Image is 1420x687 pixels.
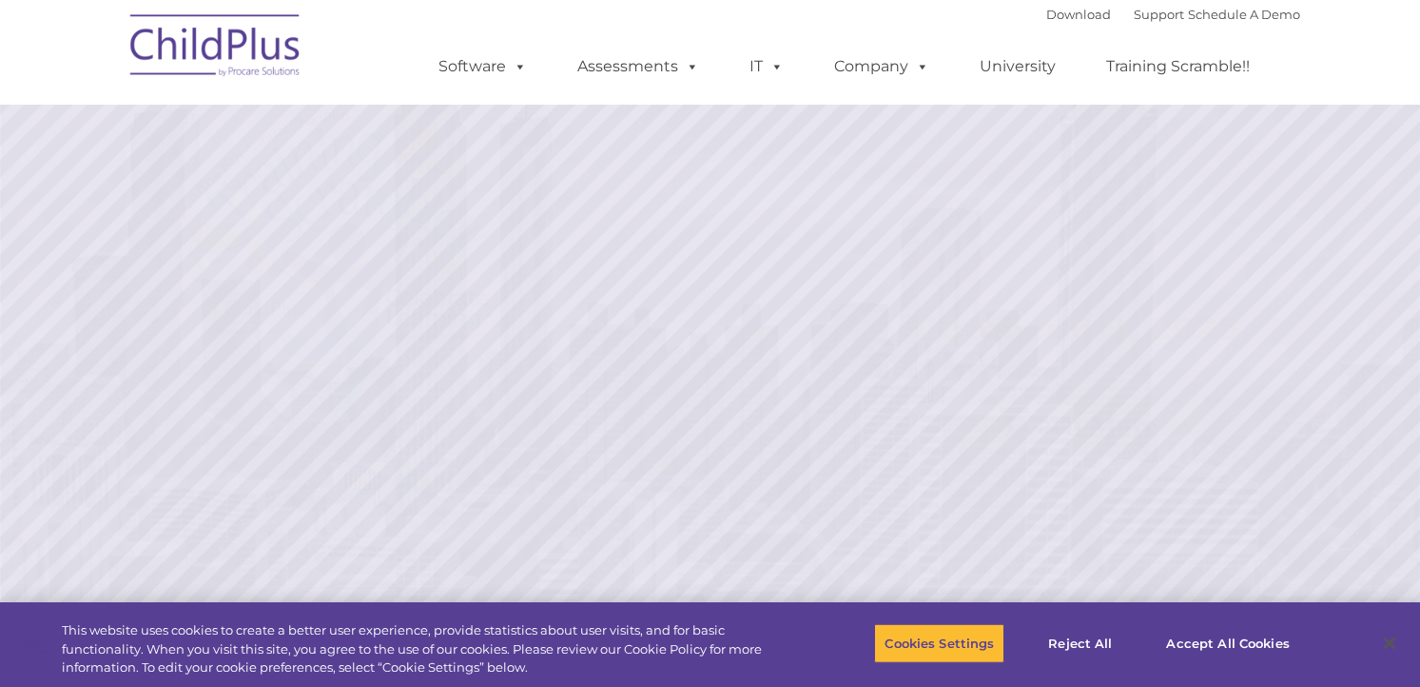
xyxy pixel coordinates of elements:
[815,48,948,86] a: Company
[121,1,311,96] img: ChildPlus by Procare Solutions
[1046,7,1300,22] font: |
[1087,48,1269,86] a: Training Scramble!!
[1134,7,1184,22] a: Support
[1021,623,1139,663] button: Reject All
[730,48,803,86] a: IT
[1188,7,1300,22] a: Schedule A Demo
[961,48,1075,86] a: University
[1046,7,1111,22] a: Download
[62,621,781,677] div: This website uses cookies to create a better user experience, provide statistics about user visit...
[1156,623,1299,663] button: Accept All Cookies
[874,623,1004,663] button: Cookies Settings
[558,48,718,86] a: Assessments
[419,48,546,86] a: Software
[1369,622,1410,664] button: Close
[964,395,1198,458] a: Learn More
